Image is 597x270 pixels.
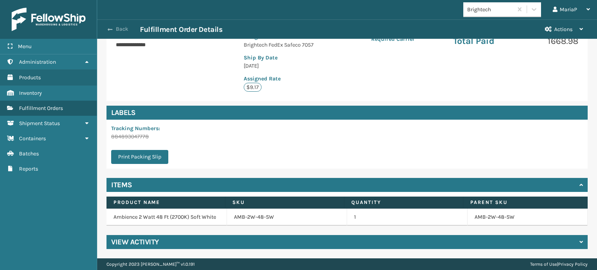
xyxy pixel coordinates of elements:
[104,26,140,33] button: Back
[468,209,588,226] td: AMB-2W-48-SW
[19,74,41,81] span: Products
[19,90,42,96] span: Inventory
[554,26,573,33] span: Actions
[530,258,588,270] div: |
[111,132,173,141] p: 884893047778
[470,199,575,206] label: Parent SKU
[19,120,60,127] span: Shipment Status
[244,83,262,92] p: $9.17
[106,258,195,270] p: Copyright 2023 [PERSON_NAME]™ v 1.0.191
[113,199,218,206] label: Product Name
[19,150,39,157] span: Batches
[19,135,46,142] span: Containers
[106,106,588,120] h4: Labels
[538,20,590,39] button: Actions
[19,59,56,65] span: Administration
[12,8,86,31] img: logo
[530,261,557,267] a: Terms of Use
[111,180,132,190] h4: Items
[453,35,511,47] p: Total Paid
[111,150,168,164] button: Print Packing Slip
[140,25,222,34] h3: Fulfillment Order Details
[232,199,337,206] label: SKU
[467,5,513,14] div: Brightech
[244,41,353,49] p: Brightech FedEx Safeco 7057
[244,75,353,83] p: Assigned Rate
[111,125,160,132] span: Tracking Numbers :
[19,165,38,172] span: Reports
[244,62,353,70] p: [DATE]
[18,43,31,50] span: Menu
[347,209,468,226] td: 1
[520,35,578,47] p: 1668.98
[19,105,63,111] span: Fulfillment Orders
[106,209,227,226] td: Ambience 2 Watt 48 Ft (2700K) Soft White
[234,213,274,221] a: AMB-2W-48-SW
[351,199,456,206] label: Quantity
[371,35,435,43] p: Required Carrier
[111,237,159,247] h4: View Activity
[558,261,588,267] a: Privacy Policy
[244,54,353,62] p: Ship By Date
